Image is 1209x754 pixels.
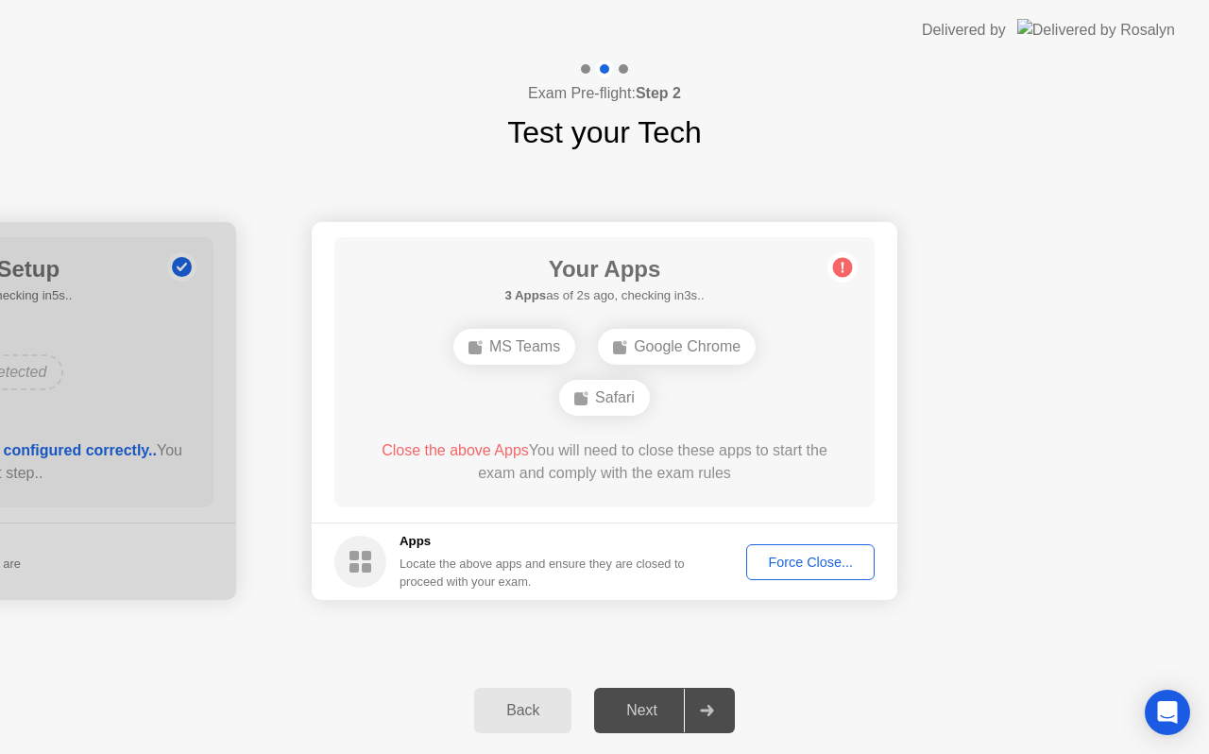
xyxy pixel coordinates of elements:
[453,329,575,365] div: MS Teams
[480,702,566,719] div: Back
[922,19,1006,42] div: Delivered by
[559,380,650,416] div: Safari
[474,688,571,733] button: Back
[507,110,702,155] h1: Test your Tech
[400,555,686,591] div: Locate the above apps and ensure they are closed to proceed with your exam.
[400,532,686,551] h5: Apps
[504,288,546,302] b: 3 Apps
[636,85,681,101] b: Step 2
[382,442,529,458] span: Close the above Apps
[1017,19,1175,41] img: Delivered by Rosalyn
[504,286,704,305] h5: as of 2s ago, checking in3s..
[362,439,848,485] div: You will need to close these apps to start the exam and comply with the exam rules
[1145,690,1190,735] div: Open Intercom Messenger
[594,688,735,733] button: Next
[504,252,704,286] h1: Your Apps
[600,702,684,719] div: Next
[528,82,681,105] h4: Exam Pre-flight:
[753,555,868,570] div: Force Close...
[598,329,756,365] div: Google Chrome
[746,544,875,580] button: Force Close...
